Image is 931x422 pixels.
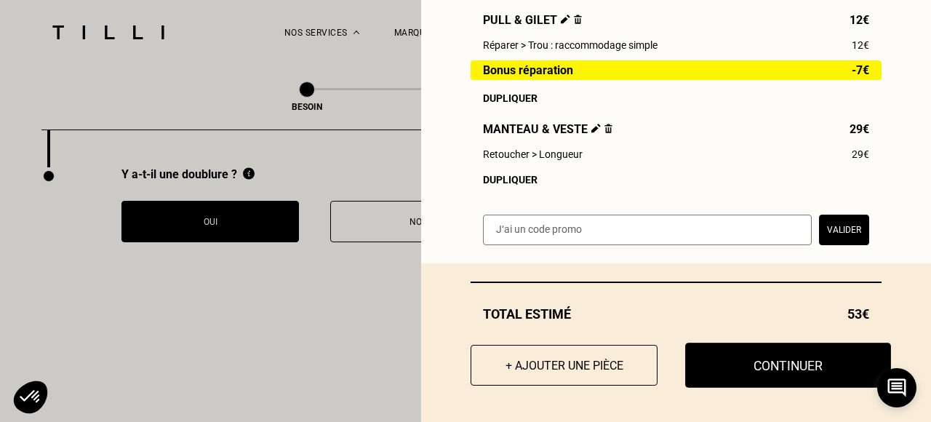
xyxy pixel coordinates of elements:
[852,148,869,160] span: 29€
[471,306,882,322] div: Total estimé
[819,215,869,245] button: Valider
[850,13,869,27] span: 12€
[604,124,612,133] img: Supprimer
[483,13,582,27] span: Pull & gilet
[591,124,601,133] img: Éditer
[685,343,891,388] button: Continuer
[483,174,869,186] div: Dupliquer
[483,92,869,104] div: Dupliquer
[574,15,582,24] img: Supprimer
[852,64,869,76] span: -7€
[471,345,658,386] button: + Ajouter une pièce
[483,148,583,160] span: Retoucher > Longueur
[483,215,812,245] input: J‘ai un code promo
[483,39,658,51] span: Réparer > Trou : raccommodage simple
[483,122,612,136] span: Manteau & veste
[850,122,869,136] span: 29€
[852,39,869,51] span: 12€
[483,64,573,76] span: Bonus réparation
[847,306,869,322] span: 53€
[561,15,570,24] img: Éditer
